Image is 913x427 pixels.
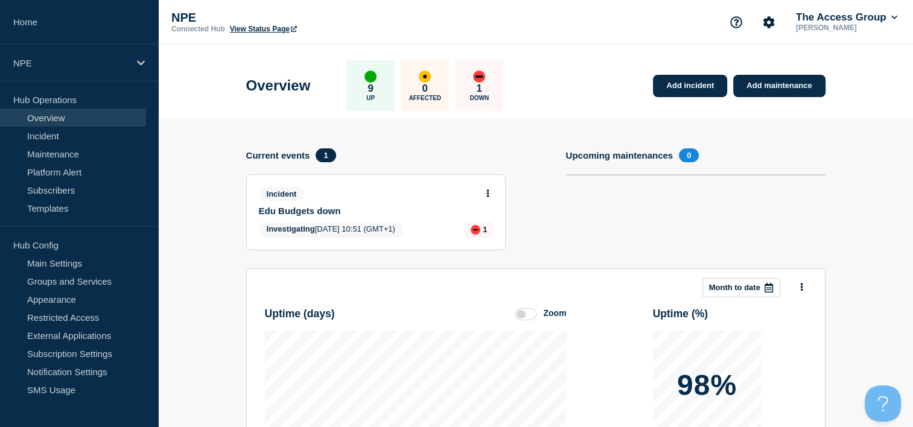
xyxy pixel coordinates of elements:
p: NPE [171,11,413,25]
div: Zoom [543,308,566,318]
button: The Access Group [794,11,900,24]
p: 9 [368,83,374,95]
p: [PERSON_NAME] [794,24,900,32]
p: Down [469,95,489,101]
p: Connected Hub [171,25,225,33]
h4: Upcoming maintenances [566,150,673,160]
h1: Overview [246,77,311,94]
div: down [471,225,480,235]
span: 0 [679,148,699,162]
span: Incident [259,187,305,201]
p: 1 [483,225,487,234]
p: Month to date [709,283,760,292]
a: Add incident [653,75,727,97]
p: Affected [409,95,441,101]
a: Add maintenance [733,75,825,97]
a: View Status Page [230,25,297,33]
div: down [473,71,485,83]
iframe: Help Scout Beacon - Open [865,385,901,422]
p: Up [366,95,375,101]
p: 98% [677,371,737,400]
p: NPE [13,58,129,68]
div: up [364,71,377,83]
a: Edu Budgets down [259,206,477,216]
span: 1 [316,148,336,162]
span: [DATE] 10:51 (GMT+1) [259,222,403,238]
h3: Uptime ( % ) [653,308,708,320]
p: 1 [477,83,482,95]
span: Investigating [267,224,315,233]
button: Support [724,10,749,35]
div: affected [419,71,431,83]
button: Account settings [756,10,781,35]
button: Month to date [702,278,780,297]
h4: Current events [246,150,310,160]
p: 0 [422,83,428,95]
h3: Uptime ( days ) [265,308,335,320]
